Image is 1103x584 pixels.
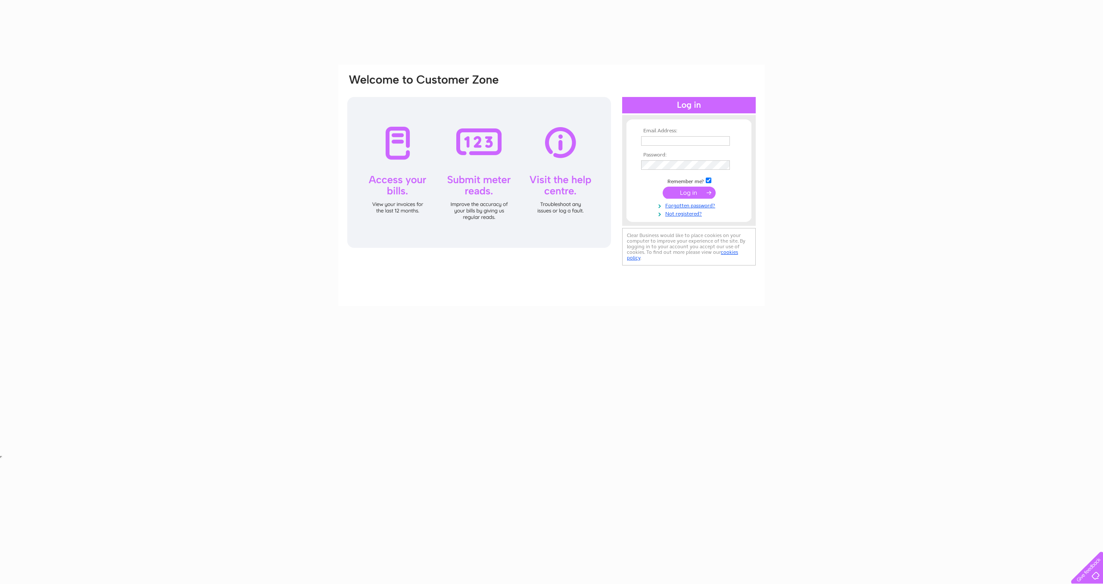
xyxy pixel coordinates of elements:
[641,201,739,209] a: Forgotten password?
[622,228,756,265] div: Clear Business would like to place cookies on your computer to improve your experience of the sit...
[639,176,739,185] td: Remember me?
[627,249,738,261] a: cookies policy
[641,209,739,217] a: Not registered?
[639,128,739,134] th: Email Address:
[639,152,739,158] th: Password:
[663,187,716,199] input: Submit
